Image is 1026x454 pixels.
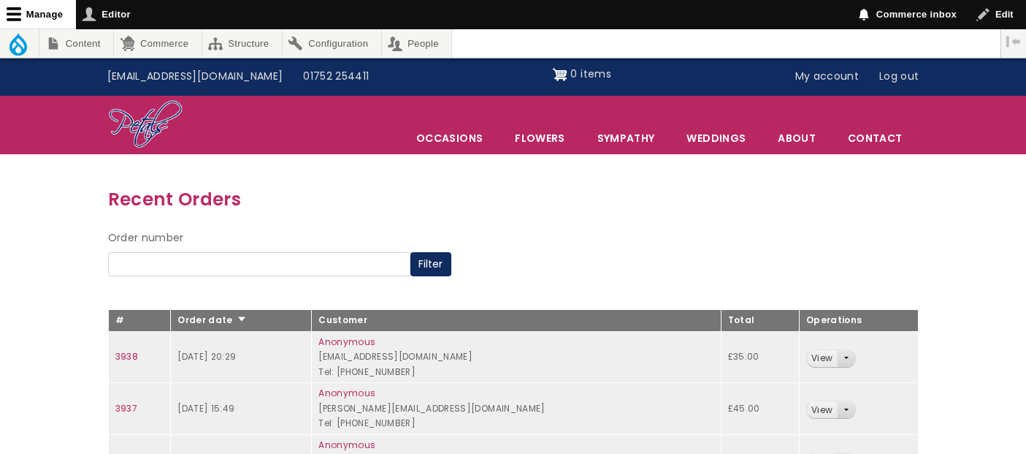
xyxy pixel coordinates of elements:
[807,350,837,367] a: View
[202,29,282,58] a: Structure
[97,63,294,91] a: [EMAIL_ADDRESS][DOMAIN_NAME]
[115,402,137,415] a: 3937
[312,331,721,383] td: [EMAIL_ADDRESS][DOMAIN_NAME] Tel: [PHONE_NUMBER]
[39,29,113,58] a: Content
[318,387,375,399] a: Anonymous
[401,123,498,154] span: Occasions
[108,310,171,332] th: #
[318,336,375,348] a: Anonymous
[293,63,379,91] a: 01752 254411
[570,67,610,81] span: 0 items
[721,310,799,332] th: Total
[410,252,451,277] button: Filter
[499,123,580,154] a: Flowers
[762,123,831,154] a: About
[553,63,611,86] a: Shopping cart 0 items
[283,29,381,58] a: Configuration
[721,331,799,383] td: £35.00
[832,123,917,154] a: Contact
[177,314,247,326] a: Order date
[312,383,721,435] td: [PERSON_NAME][EMAIL_ADDRESS][DOMAIN_NAME] Tel: [PHONE_NUMBER]
[785,63,870,91] a: My account
[671,123,761,154] span: Weddings
[108,99,183,151] img: Home
[108,230,184,247] label: Order number
[312,310,721,332] th: Customer
[553,63,567,86] img: Shopping cart
[177,350,236,363] time: [DATE] 20:29
[382,29,452,58] a: People
[721,383,799,435] td: £45.00
[582,123,670,154] a: Sympathy
[177,402,234,415] time: [DATE] 15:49
[807,401,837,418] a: View
[869,63,929,91] a: Log out
[115,350,138,363] a: 3938
[114,29,201,58] a: Commerce
[800,310,919,332] th: Operations
[1001,29,1026,54] button: Vertical orientation
[318,439,375,451] a: Anonymous
[108,185,919,213] h3: Recent Orders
